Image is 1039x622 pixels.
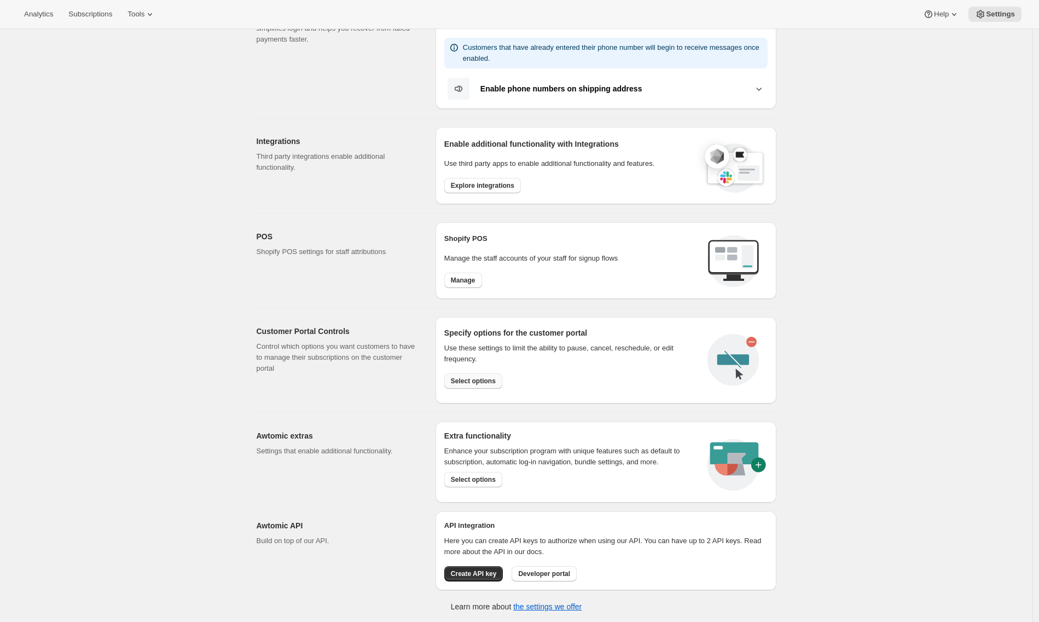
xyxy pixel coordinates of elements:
[513,602,582,611] a: the settings we offer
[444,343,699,365] div: Use these settings to limit the ability to pause, cancel, reschedule, or edit frequency.
[18,7,60,22] button: Analytics
[257,446,418,457] p: Settings that enable additional functionality.
[986,10,1015,19] span: Settings
[934,10,949,19] span: Help
[257,535,418,546] p: Build on top of our API.
[916,7,966,22] button: Help
[444,430,511,441] h2: Extra functionality
[444,77,768,100] button: Enable phone numbers on shipping address
[444,327,699,338] h2: Specify options for the customer portal
[444,535,768,557] p: Here you can create API keys to authorize when using our API. You can have up to 2 API keys. Read...
[518,569,570,578] span: Developer portal
[444,233,699,244] h2: Shopify POS
[480,84,642,93] b: Enable phone numbers on shipping address
[451,601,582,612] p: Learn more about
[257,136,418,147] h2: Integrations
[444,373,502,389] button: Select options
[444,472,502,487] button: Select options
[444,273,482,288] button: Manage
[24,10,53,19] span: Analytics
[451,569,497,578] span: Create API key
[257,430,418,441] h2: Awtomic extras
[451,377,496,385] span: Select options
[512,566,577,581] button: Developer portal
[444,158,694,169] p: Use third party apps to enable additional functionality and features.
[451,276,475,285] span: Manage
[968,7,1021,22] button: Settings
[463,42,763,64] p: Customers that have already entered their phone number will begin to receive messages once enabled.
[68,10,112,19] span: Subscriptions
[444,139,694,149] h2: Enable additional functionality with Integrations
[127,10,144,19] span: Tools
[257,341,418,374] p: Control which options you want customers to have to manage their subscriptions on the customer po...
[444,520,768,531] h2: API integration
[451,475,496,484] span: Select options
[451,181,514,190] span: Explore integrations
[257,246,418,257] p: Shopify POS settings for staff attributions
[121,7,162,22] button: Tools
[257,231,418,242] h2: POS
[444,566,503,581] button: Create API key
[257,326,418,337] h2: Customer Portal Controls
[257,151,418,173] p: Third party integrations enable additional functionality.
[444,178,521,193] button: Explore integrations
[62,7,119,22] button: Subscriptions
[444,253,699,264] p: Manage the staff accounts of your staff for signup flows
[444,446,694,468] p: Enhance your subscription program with unique features such as default to subscription, automatic...
[257,520,418,531] h2: Awtomic API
